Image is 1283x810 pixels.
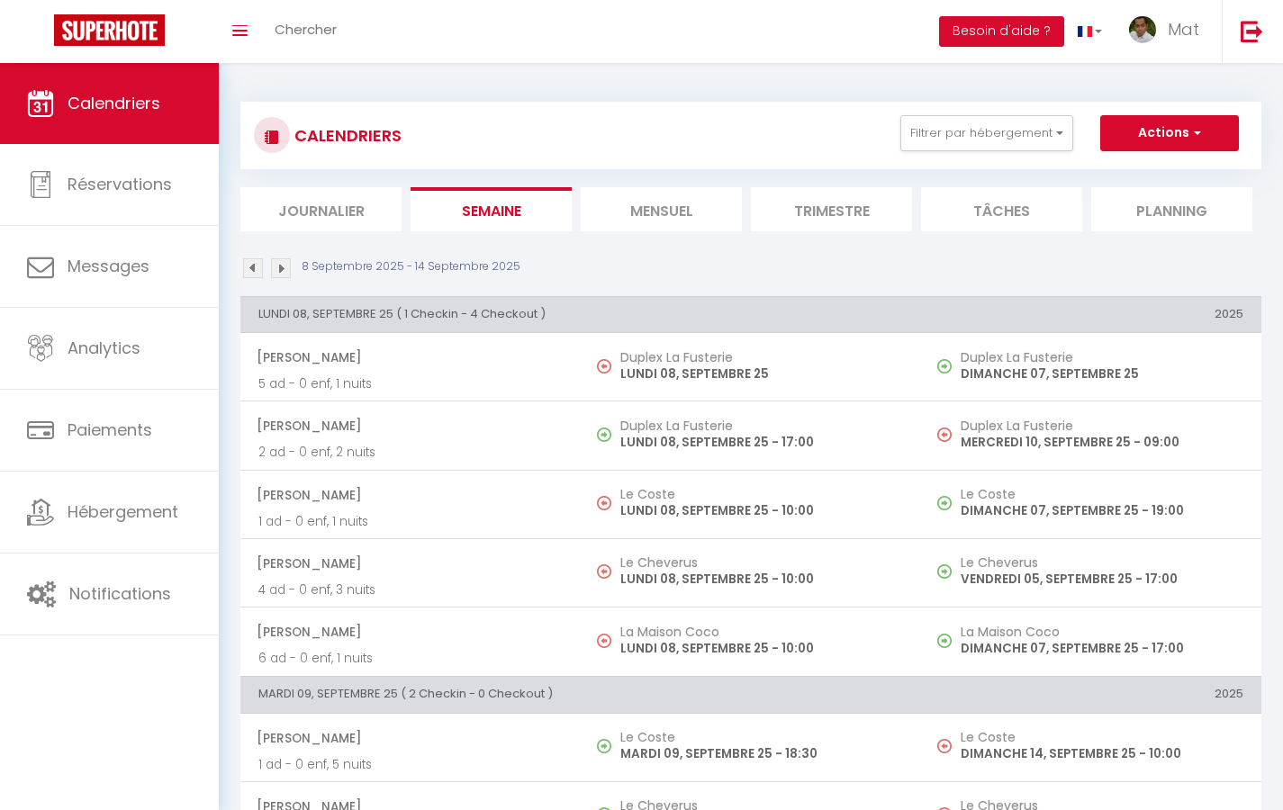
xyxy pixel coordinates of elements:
[1168,18,1199,40] span: Mat
[620,570,903,589] p: LUNDI 08, SEPTEMBRE 25 - 10:00
[937,496,952,510] img: NO IMAGE
[14,7,68,61] button: Ouvrir le widget de chat LiveChat
[257,615,563,649] span: [PERSON_NAME]
[257,721,563,755] span: [PERSON_NAME]
[961,418,1243,433] h5: Duplex La Fusterie
[921,296,1261,332] th: 2025
[1100,115,1239,151] button: Actions
[290,115,402,156] h3: CALENDRIERS
[275,20,337,39] span: Chercher
[1241,20,1263,42] img: logout
[937,427,952,442] img: NO IMAGE
[921,677,1261,713] th: 2025
[68,255,149,277] span: Messages
[68,418,152,441] span: Paiements
[1091,187,1252,231] li: Planning
[597,564,611,579] img: NO IMAGE
[961,364,1243,383] p: DIMANCHE 07, SEPTEMBRE 25
[69,582,171,605] span: Notifications
[240,677,921,713] th: MARDI 09, SEPTEMBRE 25 ( 2 Checkin - 0 Checkout )
[937,634,952,648] img: NO IMAGE
[68,92,160,114] span: Calendriers
[937,564,952,579] img: NO IMAGE
[620,350,903,364] h5: Duplex La Fusterie
[961,625,1243,639] h5: La Maison Coco
[937,739,952,753] img: NO IMAGE
[900,115,1073,151] button: Filtrer par hébergement
[620,418,903,433] h5: Duplex La Fusterie
[620,433,903,452] p: LUNDI 08, SEPTEMBRE 25 - 17:00
[620,730,903,744] h5: Le Coste
[961,350,1243,364] h5: Duplex La Fusterie
[620,639,903,658] p: LUNDI 08, SEPTEMBRE 25 - 10:00
[1129,16,1156,43] img: ...
[961,730,1243,744] h5: Le Coste
[258,374,563,393] p: 5 ad - 0 enf, 1 nuits
[258,512,563,531] p: 1 ad - 0 enf, 1 nuits
[258,580,563,599] p: 4 ad - 0 enf, 3 nuits
[257,546,563,580] span: [PERSON_NAME]
[620,625,903,639] h5: La Maison Coco
[68,500,178,523] span: Hébergement
[68,337,140,359] span: Analytics
[751,187,912,231] li: Trimestre
[620,555,903,570] h5: Le Cheverus
[961,487,1243,501] h5: Le Coste
[68,173,172,195] span: Réservations
[257,409,563,443] span: [PERSON_NAME]
[961,570,1243,589] p: VENDREDI 05, SEPTEMBRE 25 - 17:00
[258,443,563,462] p: 2 ad - 0 enf, 2 nuits
[240,296,921,332] th: LUNDI 08, SEPTEMBRE 25 ( 1 Checkin - 4 Checkout )
[258,649,563,668] p: 6 ad - 0 enf, 1 nuits
[54,14,165,46] img: Super Booking
[257,478,563,512] span: [PERSON_NAME]
[240,187,402,231] li: Journalier
[258,755,563,774] p: 1 ad - 0 enf, 5 nuits
[620,487,903,501] h5: Le Coste
[620,364,903,383] p: LUNDI 08, SEPTEMBRE 25
[961,555,1243,570] h5: Le Cheverus
[597,634,611,648] img: NO IMAGE
[939,16,1064,47] button: Besoin d'aide ?
[302,258,520,275] p: 8 Septembre 2025 - 14 Septembre 2025
[961,433,1243,452] p: MERCREDI 10, SEPTEMBRE 25 - 09:00
[937,359,952,373] img: NO IMAGE
[961,501,1243,520] p: DIMANCHE 07, SEPTEMBRE 25 - 19:00
[411,187,572,231] li: Semaine
[961,639,1243,658] p: DIMANCHE 07, SEPTEMBRE 25 - 17:00
[620,744,903,763] p: MARDI 09, SEPTEMBRE 25 - 18:30
[597,359,611,373] img: NO IMAGE
[597,496,611,510] img: NO IMAGE
[581,187,742,231] li: Mensuel
[921,187,1082,231] li: Tâches
[961,744,1243,763] p: DIMANCHE 14, SEPTEMBRE 25 - 10:00
[620,501,903,520] p: LUNDI 08, SEPTEMBRE 25 - 10:00
[257,340,563,374] span: [PERSON_NAME]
